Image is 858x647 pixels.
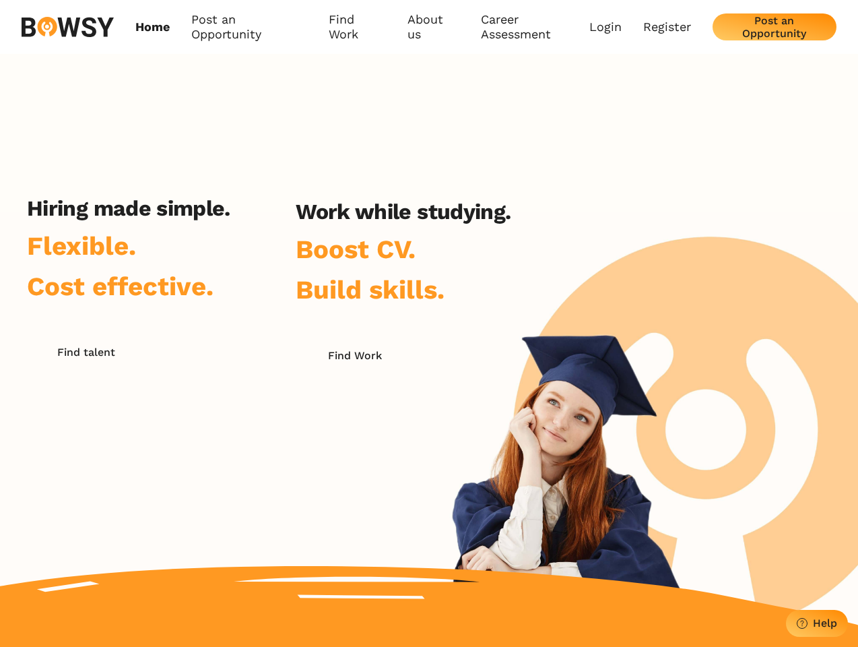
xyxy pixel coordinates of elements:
img: svg%3e [22,17,114,37]
h2: Hiring made simple. [27,195,230,221]
a: Login [589,20,622,34]
a: Home [135,12,170,42]
span: Flexible. [27,230,136,261]
div: Post an Opportunity [723,14,826,40]
a: Register [643,20,691,34]
div: Find talent [57,346,115,359]
button: Find talent [27,338,145,365]
span: Cost effective. [27,271,213,301]
a: Career Assessment [481,12,589,42]
div: Help [813,617,837,629]
button: Post an Opportunity [713,13,836,40]
button: Help [786,610,848,637]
